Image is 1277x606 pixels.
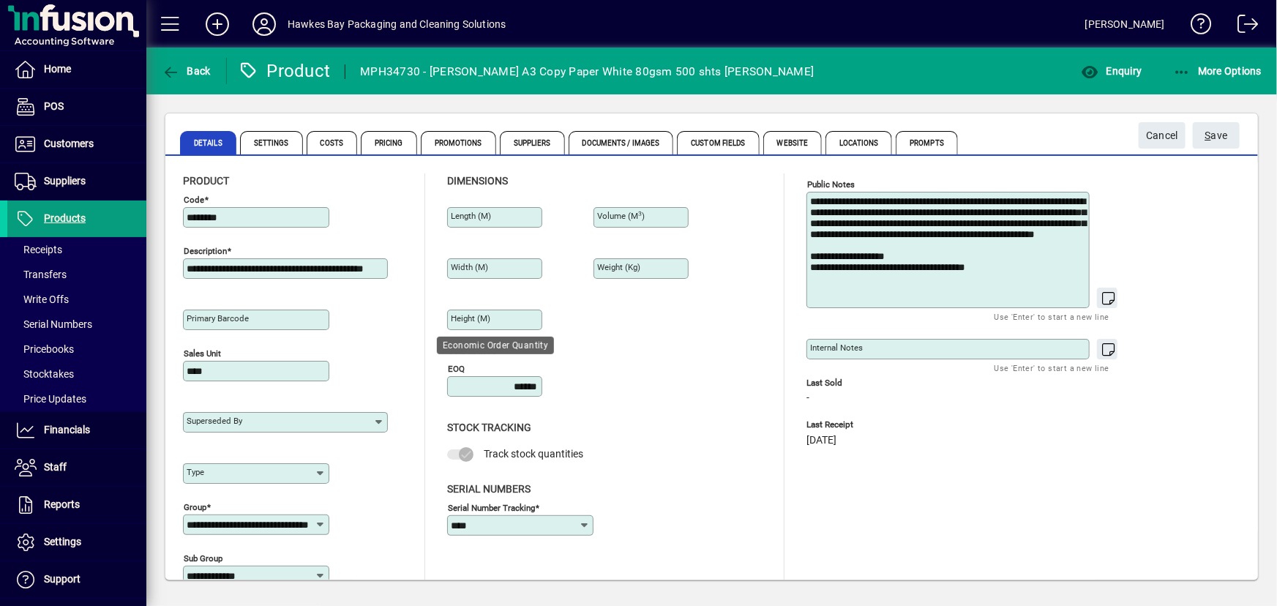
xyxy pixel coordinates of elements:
span: Settings [240,131,303,154]
span: Serial Numbers [15,318,92,330]
mat-label: Superseded by [187,416,242,426]
span: Last Receipt [806,420,1026,430]
span: Stock Tracking [447,422,531,433]
button: Add [194,11,241,37]
span: Details [180,131,236,154]
span: Last Sold [806,378,1026,388]
a: Logout [1227,3,1259,50]
a: Settings [7,524,146,561]
a: Staff [7,449,146,486]
span: Locations [825,131,892,154]
div: MPH34730 - [PERSON_NAME] A3 Copy Paper White 80gsm 500 shts [PERSON_NAME] [360,60,814,83]
mat-hint: Use 'Enter' to start a new line [995,308,1109,325]
div: Economic Order Quantity [437,337,554,354]
mat-label: Code [184,195,204,205]
mat-label: Serial Number tracking [448,502,535,512]
mat-label: Sub group [184,553,222,564]
sup: 3 [638,210,642,217]
mat-label: Volume (m ) [597,211,645,221]
span: Staff [44,461,67,473]
span: Price Updates [15,393,86,405]
a: Support [7,561,146,598]
a: Customers [7,126,146,162]
span: Write Offs [15,293,69,305]
span: More Options [1173,65,1262,77]
span: Prompts [896,131,958,154]
a: Receipts [7,237,146,262]
mat-label: Type [187,467,204,477]
span: Cancel [1146,124,1178,148]
a: Price Updates [7,386,146,411]
span: Costs [307,131,358,154]
span: S [1205,130,1211,141]
mat-hint: Use 'Enter' to start a new line [995,359,1109,376]
mat-label: Primary barcode [187,313,249,323]
a: Financials [7,412,146,449]
span: Custom Fields [677,131,759,154]
span: Receipts [15,244,62,255]
button: Save [1193,122,1240,149]
span: Products [44,212,86,224]
span: Pricing [361,131,417,154]
span: Enquiry [1081,65,1142,77]
span: Back [162,65,211,77]
span: Stocktakes [15,368,74,380]
mat-label: Group [184,502,206,512]
a: Serial Numbers [7,312,146,337]
a: Home [7,51,146,88]
span: Suppliers [500,131,565,154]
span: ave [1205,124,1228,148]
span: Customers [44,138,94,149]
span: Track stock quantities [484,448,583,460]
mat-label: EOQ [448,364,465,374]
span: Documents / Images [569,131,674,154]
span: Dimensions [447,175,508,187]
a: Pricebooks [7,337,146,362]
span: Product [183,175,229,187]
button: Profile [241,11,288,37]
button: Back [158,58,214,84]
mat-label: Description [184,246,227,256]
span: Settings [44,536,81,547]
button: Cancel [1139,122,1186,149]
span: POS [44,100,64,112]
mat-label: Internal Notes [810,343,863,353]
span: Home [44,63,71,75]
mat-label: Width (m) [451,262,488,272]
app-page-header-button: Back [146,58,227,84]
div: Product [238,59,331,83]
span: Transfers [15,269,67,280]
span: [DATE] [806,435,836,446]
mat-label: Weight (Kg) [597,262,640,272]
span: Serial Numbers [447,483,531,495]
a: Write Offs [7,287,146,312]
div: [PERSON_NAME] [1085,12,1165,36]
a: Transfers [7,262,146,287]
span: Pricebooks [15,343,74,355]
span: Website [763,131,823,154]
button: More Options [1169,58,1266,84]
mat-label: Height (m) [451,313,490,323]
button: Enquiry [1077,58,1145,84]
mat-label: Public Notes [807,179,855,190]
span: Support [44,573,80,585]
span: Suppliers [44,175,86,187]
a: Knowledge Base [1180,3,1212,50]
mat-label: Sales unit [184,348,221,359]
span: Reports [44,498,80,510]
mat-label: Length (m) [451,211,491,221]
span: Promotions [421,131,496,154]
div: Hawkes Bay Packaging and Cleaning Solutions [288,12,506,36]
span: Financials [44,424,90,435]
a: Stocktakes [7,362,146,386]
a: POS [7,89,146,125]
a: Reports [7,487,146,523]
a: Suppliers [7,163,146,200]
span: - [806,392,809,404]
